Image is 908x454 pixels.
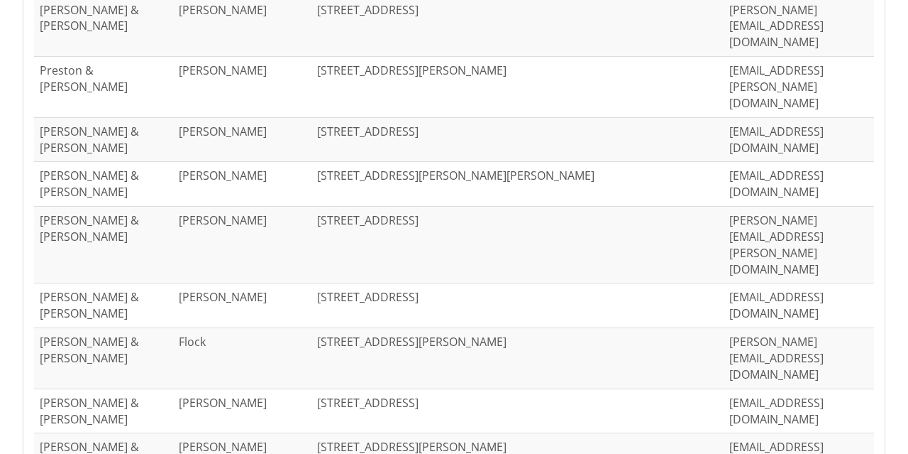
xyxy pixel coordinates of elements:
[724,117,863,162] td: [EMAIL_ADDRESS][DOMAIN_NAME]
[311,389,724,433] td: [STREET_ADDRESS]
[724,328,863,389] td: [PERSON_NAME][EMAIL_ADDRESS][DOMAIN_NAME]
[173,283,312,328] td: [PERSON_NAME]
[34,57,173,118] td: Preston & [PERSON_NAME]
[311,162,724,207] td: [STREET_ADDRESS][PERSON_NAME][PERSON_NAME]
[311,117,724,162] td: [STREET_ADDRESS]
[34,328,173,389] td: [PERSON_NAME] & [PERSON_NAME]
[173,389,312,433] td: [PERSON_NAME]
[724,283,863,328] td: [EMAIL_ADDRESS][DOMAIN_NAME]
[724,389,863,433] td: [EMAIL_ADDRESS][DOMAIN_NAME]
[724,162,863,207] td: [EMAIL_ADDRESS][DOMAIN_NAME]
[34,389,173,433] td: [PERSON_NAME] & [PERSON_NAME]
[173,162,312,207] td: [PERSON_NAME]
[34,117,173,162] td: [PERSON_NAME] & [PERSON_NAME]
[311,57,724,118] td: [STREET_ADDRESS][PERSON_NAME]
[34,207,173,283] td: [PERSON_NAME] & [PERSON_NAME]
[34,283,173,328] td: [PERSON_NAME] & [PERSON_NAME]
[173,207,312,283] td: [PERSON_NAME]
[311,207,724,283] td: [STREET_ADDRESS]
[34,162,173,207] td: [PERSON_NAME] & [PERSON_NAME]
[173,117,312,162] td: [PERSON_NAME]
[173,328,312,389] td: Flock
[311,328,724,389] td: [STREET_ADDRESS][PERSON_NAME]
[311,283,724,328] td: [STREET_ADDRESS]
[724,57,863,118] td: [EMAIL_ADDRESS][PERSON_NAME][DOMAIN_NAME]
[724,207,863,283] td: [PERSON_NAME][EMAIL_ADDRESS][PERSON_NAME][DOMAIN_NAME]
[173,57,312,118] td: [PERSON_NAME]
